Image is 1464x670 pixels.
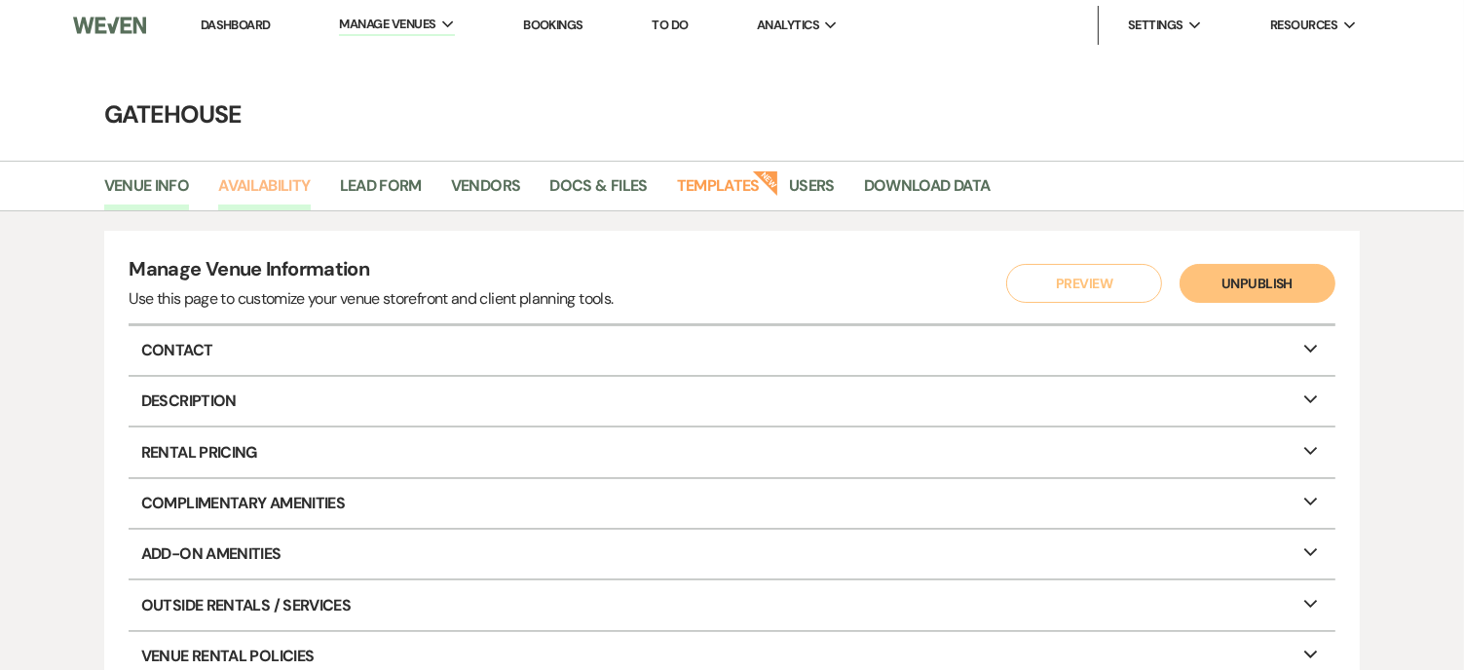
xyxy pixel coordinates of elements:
[129,377,1334,426] p: Description
[340,173,422,210] a: Lead Form
[31,97,1434,131] h4: Gatehouse
[129,479,1334,528] p: Complimentary Amenities
[218,173,310,210] a: Availability
[73,5,146,46] img: Weven Logo
[523,17,583,33] a: Bookings
[129,287,613,311] div: Use this page to customize your venue storefront and client planning tools.
[451,173,521,210] a: Vendors
[129,428,1334,476] p: Rental Pricing
[1128,16,1183,35] span: Settings
[339,15,435,34] span: Manage Venues
[1001,264,1157,303] a: Preview
[129,580,1334,629] p: Outside Rentals / Services
[1270,16,1337,35] span: Resources
[104,173,190,210] a: Venue Info
[1180,264,1335,303] button: Unpublish
[757,16,819,35] span: Analytics
[549,173,647,210] a: Docs & Files
[201,17,271,33] a: Dashboard
[652,17,688,33] a: To Do
[129,530,1334,578] p: Add-On Amenities
[1006,264,1162,303] button: Preview
[677,173,760,210] a: Templates
[129,255,613,287] h4: Manage Venue Information
[752,168,779,196] strong: New
[789,173,835,210] a: Users
[864,173,991,210] a: Download Data
[129,326,1334,375] p: Contact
